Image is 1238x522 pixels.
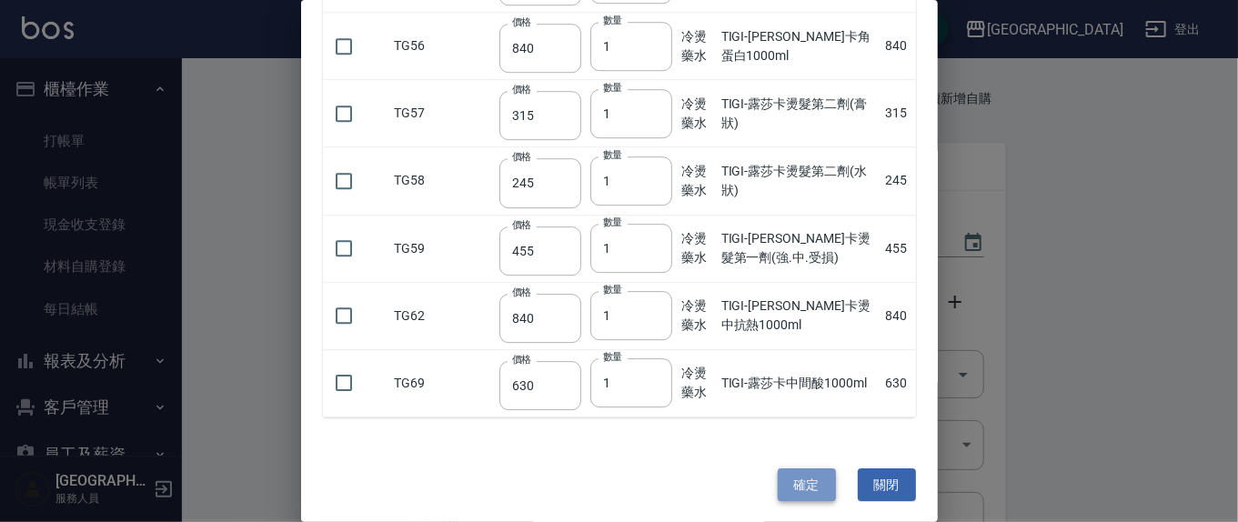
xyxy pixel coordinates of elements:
button: 確定 [778,468,836,502]
td: 840 [881,282,916,349]
label: 數量 [603,216,622,229]
label: 價格 [512,218,531,232]
td: 315 [881,80,916,147]
label: 數量 [603,350,622,364]
td: TIGI-露莎卡燙髮第二劑(水狀) [717,147,881,215]
td: 冷燙藥水 [677,147,717,215]
td: 455 [881,215,916,282]
label: 價格 [512,353,531,366]
td: TG62 [390,282,495,349]
td: 840 [881,13,916,80]
td: 245 [881,147,916,215]
td: 冷燙藥水 [677,282,717,349]
td: TG56 [390,13,495,80]
label: 數量 [603,283,622,296]
td: TIGI-露莎卡中間酸1000ml [717,349,881,417]
label: 價格 [512,15,531,29]
label: 價格 [512,83,531,96]
td: TIGI-露莎卡燙髮第二劑(膏狀) [717,80,881,147]
td: 冷燙藥水 [677,215,717,282]
td: TIGI-[PERSON_NAME]卡燙髮第一劑(強.中.受損) [717,215,881,282]
td: TG57 [390,80,495,147]
td: TG69 [390,349,495,417]
button: 關閉 [858,468,916,502]
label: 數量 [603,148,622,162]
td: TG59 [390,215,495,282]
label: 價格 [512,286,531,299]
td: TIGI-[PERSON_NAME]卡燙中抗熱1000ml [717,282,881,349]
label: 數量 [603,14,622,27]
label: 數量 [603,81,622,95]
td: 冷燙藥水 [677,13,717,80]
td: 冷燙藥水 [677,80,717,147]
td: TIGI-[PERSON_NAME]卡角蛋白1000ml [717,13,881,80]
td: 冷燙藥水 [677,349,717,417]
label: 價格 [512,150,531,164]
td: TG58 [390,147,495,215]
td: 630 [881,349,916,417]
